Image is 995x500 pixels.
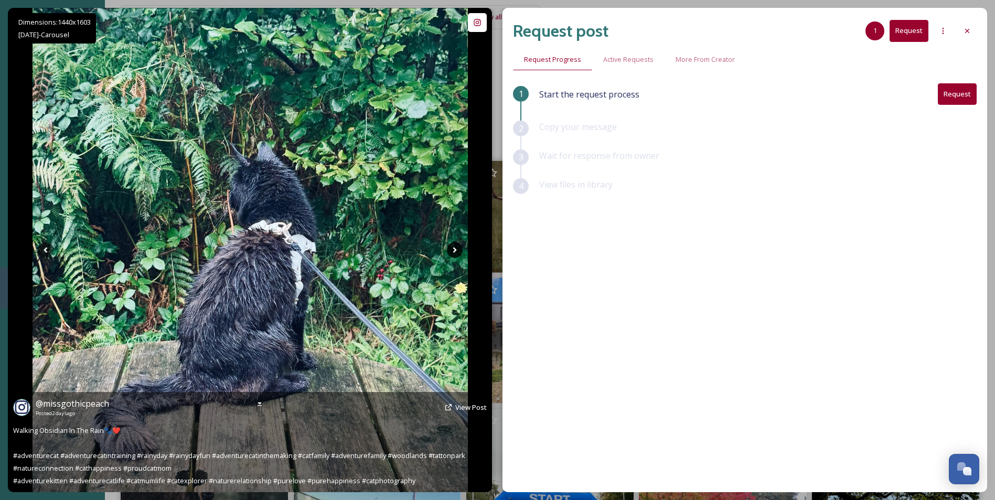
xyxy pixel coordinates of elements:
span: View Post [455,403,487,412]
span: 1 [519,88,523,100]
span: Wait for response from owner [539,150,659,161]
button: Open Chat [949,454,979,484]
span: Copy your message [539,121,617,133]
span: 4 [519,180,523,192]
span: Walking Obsidian In The Rain🐾❤️ #adventurecat #adventurecatintraining #rainyday #rainydayfun #adv... [13,426,467,485]
a: @missgothicpeach [36,397,109,410]
span: Posted 2 days ago [36,410,109,417]
img: Walking Obsidian In The Rain🐾❤️ #adventurecat #adventurecatintraining #rainyday #rainydayfun #adv... [33,8,468,492]
button: Request [938,83,977,105]
button: Request [890,20,928,41]
a: View Post [455,403,487,412]
span: 1 [873,26,877,36]
h2: Request post [513,18,608,44]
span: 2 [519,122,523,135]
span: @ missgothicpeach [36,398,109,409]
span: View files in library [539,179,613,190]
span: Dimensions: 1440 x 1603 [18,17,91,27]
span: Active Requests [603,55,654,64]
span: More From Creator [676,55,735,64]
span: 3 [519,151,523,164]
span: Request Progress [524,55,581,64]
span: Start the request process [539,88,639,101]
span: [DATE] - Carousel [18,30,69,39]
